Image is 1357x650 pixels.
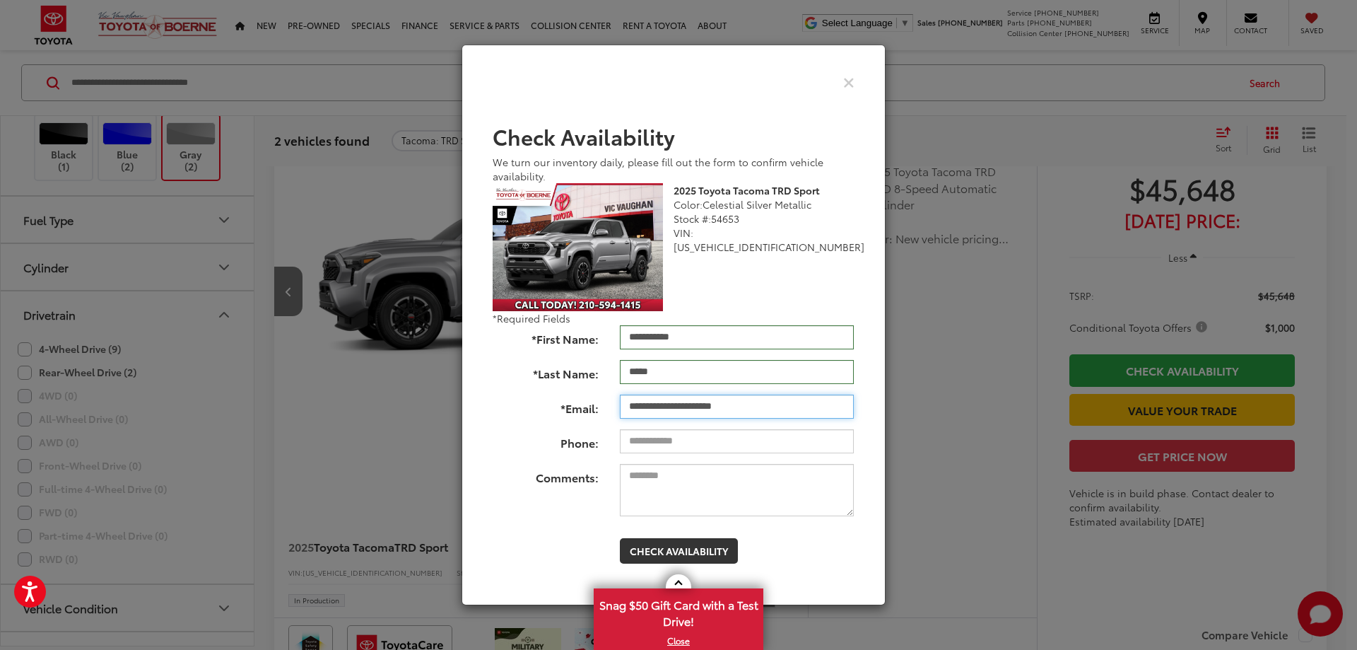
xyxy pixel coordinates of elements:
[620,538,738,564] button: Check Availability
[482,325,610,347] label: *First Name:
[493,311,570,325] span: *Required Fields
[595,590,762,633] span: Snag $50 Gift Card with a Test Drive!
[482,429,610,451] label: Phone:
[711,211,739,226] span: 54653
[843,74,854,89] button: Close
[482,360,610,382] label: *Last Name:
[493,183,663,311] img: 2025 Toyota Tacoma TRD Sport
[493,155,854,183] div: We turn our inventory daily, please fill out the form to confirm vehicle availability.
[703,197,811,211] span: Celestial Silver Metallic
[482,395,610,417] label: *Email:
[674,183,820,197] b: 2025 Toyota Tacoma TRD Sport
[674,211,711,226] span: Stock #:
[674,240,864,254] span: [US_VEHICLE_IDENTIFICATION_NUMBER]
[482,464,610,486] label: Comments:
[674,226,693,240] span: VIN:
[493,124,854,148] h2: Check Availability
[674,197,703,211] span: Color:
